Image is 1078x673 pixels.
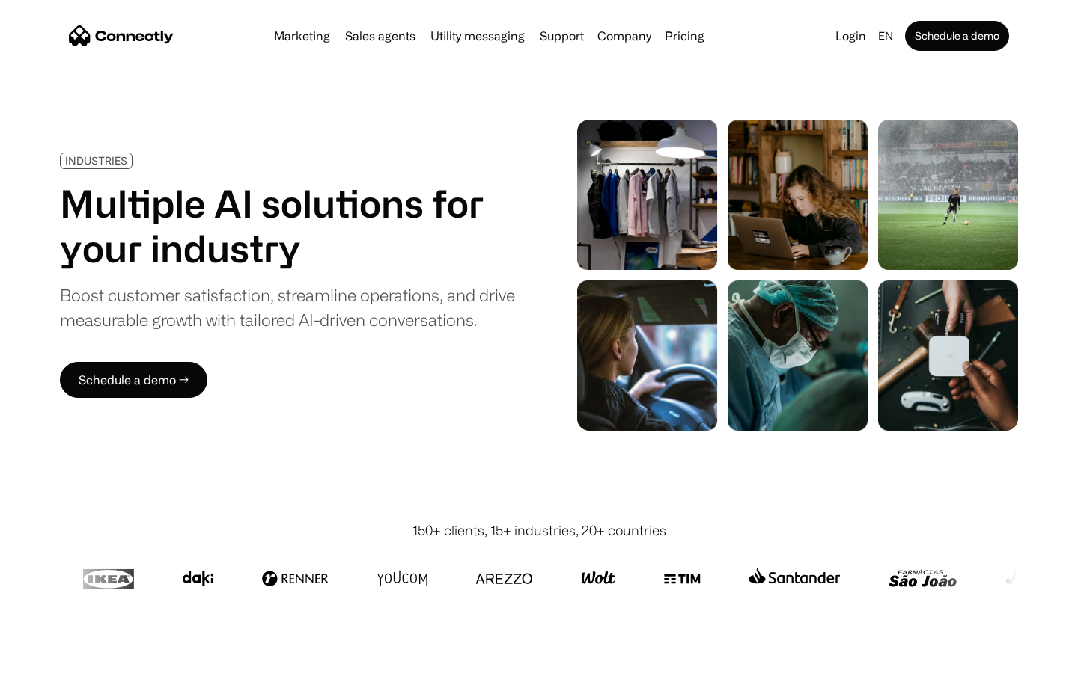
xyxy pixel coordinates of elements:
div: 150+ clients, 15+ industries, 20+ countries [412,520,666,541]
ul: Language list [30,647,90,668]
h1: Multiple AI solutions for your industry [60,181,515,271]
a: Schedule a demo [905,21,1009,51]
div: Company [597,25,651,46]
a: Schedule a demo → [60,362,207,398]
a: Support [534,30,590,42]
a: Marketing [268,30,336,42]
a: Pricing [659,30,710,42]
a: home [69,25,174,47]
a: Utility messaging [424,30,531,42]
div: Company [593,25,656,46]
a: Login [829,25,872,46]
a: Sales agents [339,30,421,42]
div: Boost customer satisfaction, streamline operations, and drive measurable growth with tailored AI-... [60,283,515,332]
aside: Language selected: English [15,645,90,668]
div: en [878,25,893,46]
div: en [872,25,902,46]
div: INDUSTRIES [65,155,127,166]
